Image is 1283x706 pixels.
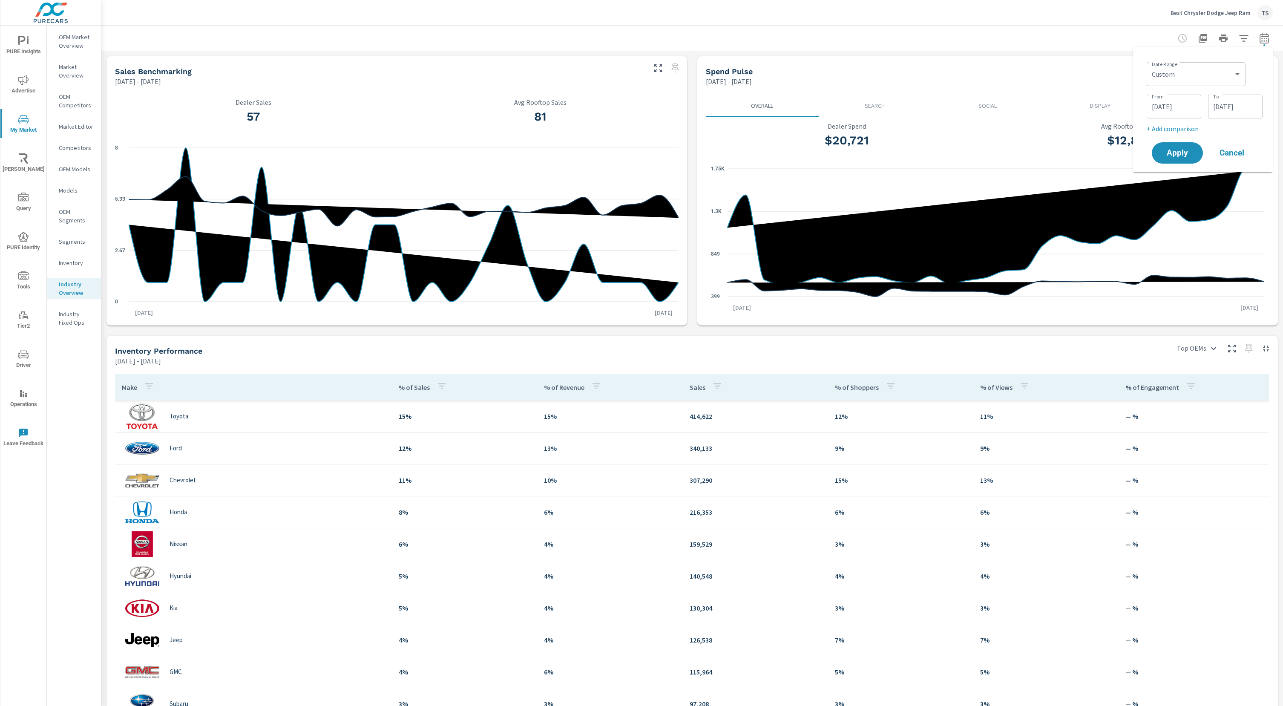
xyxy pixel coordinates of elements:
[115,356,161,366] p: [DATE] - [DATE]
[125,499,159,525] img: logo-150.png
[1125,667,1262,677] p: — %
[3,389,44,409] span: Operations
[544,539,676,549] p: 4%
[125,659,159,685] img: logo-150.png
[711,208,722,214] text: 1.3K
[835,571,967,581] p: 4%
[1160,149,1194,157] span: Apply
[3,75,44,96] span: Advertise
[835,603,967,613] p: 3%
[1206,142,1257,164] button: Cancel
[399,603,530,613] p: 5%
[980,539,1112,549] p: 3%
[170,444,182,452] p: Ford
[59,92,94,110] p: OEM Competitors
[47,235,101,248] div: Segments
[170,636,183,644] p: Jeep
[1235,30,1252,47] button: Apply Filters
[59,207,94,225] p: OEM Segments
[690,571,821,581] p: 140,548
[706,76,752,86] p: [DATE] - [DATE]
[129,308,159,317] p: [DATE]
[668,61,682,75] span: Select a preset date range to save this widget
[115,67,192,76] h5: Sales Benchmarking
[690,443,821,453] p: 340,133
[980,507,1112,517] p: 6%
[1215,30,1232,47] button: Print Report
[1215,149,1249,157] span: Cancel
[826,101,925,110] p: Search
[980,411,1112,421] p: 11%
[1051,101,1150,110] p: Display
[399,507,530,517] p: 8%
[690,507,821,517] p: 216,353
[399,667,530,677] p: 4%
[980,443,1112,453] p: 9%
[47,278,101,299] div: Industry Overview
[938,101,1037,110] p: Social
[59,280,94,297] p: Industry Overview
[690,411,821,421] p: 414,622
[3,310,44,331] span: Tier2
[835,383,879,392] p: % of Shoppers
[544,443,676,453] p: 13%
[3,36,44,57] span: PURE Insights
[47,184,101,197] div: Models
[47,163,101,176] div: OEM Models
[399,383,430,392] p: % of Sales
[544,475,676,485] p: 10%
[47,205,101,227] div: OEM Segments
[1125,603,1262,613] p: — %
[125,627,159,653] img: logo-150.png
[1194,30,1211,47] button: "Export Report to PDF"
[544,383,584,392] p: % of Revenue
[115,98,392,106] p: Dealer Sales
[544,667,676,677] p: 6%
[835,539,967,549] p: 3%
[1125,539,1262,549] p: — %
[711,166,725,172] text: 1.75K
[980,383,1013,392] p: % of Views
[3,428,44,449] span: Leave Feedback
[115,110,392,124] h3: 57
[980,603,1112,613] p: 3%
[544,571,676,581] p: 4%
[706,67,753,76] h5: Spend Pulse
[122,383,137,392] p: Make
[544,603,676,613] p: 4%
[125,595,159,621] img: logo-150.png
[125,403,159,429] img: logo-150.png
[1125,443,1262,453] p: — %
[59,186,94,195] p: Models
[125,467,159,493] img: logo-150.png
[1225,342,1239,355] button: Make Fullscreen
[59,165,94,173] p: OEM Models
[399,475,530,485] p: 11%
[649,308,679,317] p: [DATE]
[399,571,530,581] p: 5%
[690,383,705,392] p: Sales
[3,114,44,135] span: My Market
[115,145,118,151] text: 8
[980,571,1112,581] p: 4%
[170,508,187,516] p: Honda
[59,237,94,246] p: Segments
[1257,5,1273,20] div: TS
[1171,9,1251,17] p: Best Chrysler Dodge Jeep Ram
[1125,383,1179,392] p: % of Engagement
[727,303,757,312] p: [DATE]
[1259,342,1273,355] button: Minimize Widget
[3,349,44,370] span: Driver
[170,572,191,580] p: Hyundai
[47,31,101,52] div: OEM Market Overview
[115,196,125,202] text: 5.33
[59,33,94,50] p: OEM Market Overview
[835,667,967,677] p: 5%
[47,61,101,82] div: Market Overview
[115,299,118,305] text: 0
[47,120,101,133] div: Market Editor
[399,411,530,421] p: 15%
[47,308,101,329] div: Industry Fixed Ops
[125,563,159,589] img: logo-150.png
[170,540,187,548] p: Nissan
